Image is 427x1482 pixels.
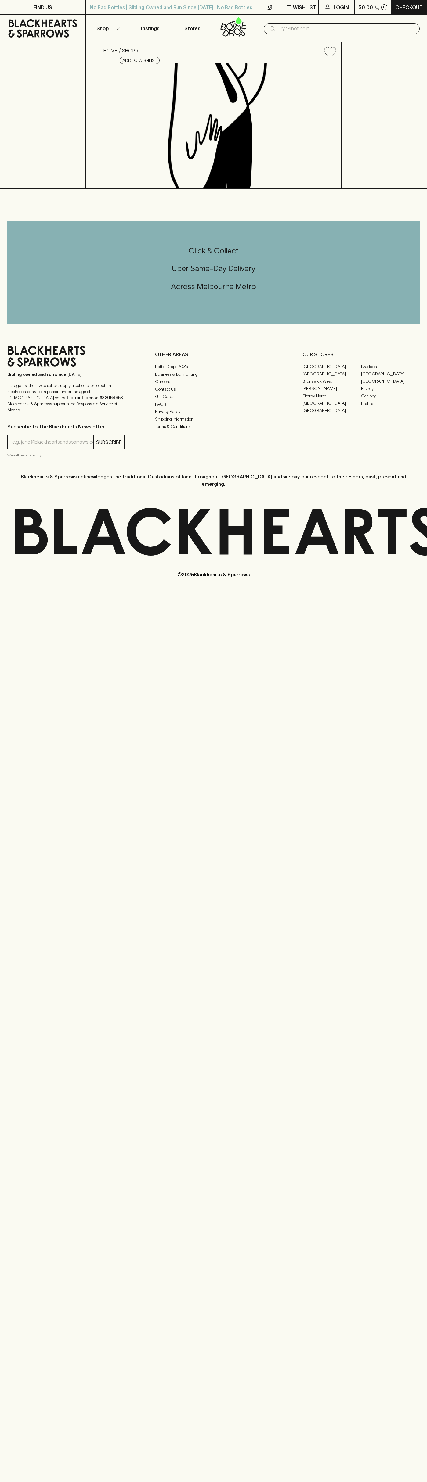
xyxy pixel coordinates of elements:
a: Careers [155,378,272,385]
a: Prahran [361,399,420,407]
h5: Across Melbourne Metro [7,281,420,292]
a: [GEOGRAPHIC_DATA] [302,363,361,370]
a: Business & Bulk Gifting [155,370,272,378]
a: Stores [171,15,214,42]
p: We will never spam you [7,452,125,458]
p: $0.00 [358,4,373,11]
button: SUBSCRIBE [94,435,124,449]
a: [PERSON_NAME] [302,385,361,392]
a: [GEOGRAPHIC_DATA] [361,378,420,385]
a: Shipping Information [155,415,272,423]
a: Tastings [128,15,171,42]
a: [GEOGRAPHIC_DATA] [302,407,361,414]
a: HOME [103,48,118,53]
p: Sibling owned and run since [DATE] [7,371,125,378]
strong: Liquor License #32064953 [67,395,123,400]
a: Terms & Conditions [155,423,272,430]
a: Brunswick West [302,378,361,385]
a: SHOP [122,48,135,53]
p: Wishlist [293,4,316,11]
button: Add to wishlist [322,45,338,60]
a: FAQ's [155,400,272,408]
p: Shop [96,25,109,32]
button: Shop [86,15,128,42]
a: Bottle Drop FAQ's [155,363,272,370]
a: Fitzroy [361,385,420,392]
input: e.g. jane@blackheartsandsparrows.com.au [12,437,93,447]
a: Geelong [361,392,420,399]
div: Call to action block [7,221,420,324]
p: Stores [184,25,200,32]
p: OUR STORES [302,351,420,358]
p: Tastings [140,25,159,32]
a: Braddon [361,363,420,370]
p: 0 [383,5,385,9]
p: SUBSCRIBE [96,439,122,446]
a: [GEOGRAPHIC_DATA] [302,399,361,407]
button: Add to wishlist [120,57,160,64]
p: Subscribe to The Blackhearts Newsletter [7,423,125,430]
a: [GEOGRAPHIC_DATA] [361,370,420,378]
a: Gift Cards [155,393,272,400]
p: FIND US [33,4,52,11]
a: Fitzroy North [302,392,361,399]
input: Try "Pinot noir" [278,24,415,34]
p: OTHER AREAS [155,351,272,358]
a: [GEOGRAPHIC_DATA] [302,370,361,378]
a: Privacy Policy [155,408,272,415]
p: Blackhearts & Sparrows acknowledges the traditional Custodians of land throughout [GEOGRAPHIC_DAT... [12,473,415,488]
p: Checkout [395,4,423,11]
p: Login [334,4,349,11]
a: Contact Us [155,385,272,393]
h5: Uber Same-Day Delivery [7,263,420,274]
h5: Click & Collect [7,246,420,256]
img: Acide Bread and Butter Zucchini Pickles 300g [99,63,341,188]
p: It is against the law to sell or supply alcohol to, or to obtain alcohol on behalf of a person un... [7,382,125,413]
